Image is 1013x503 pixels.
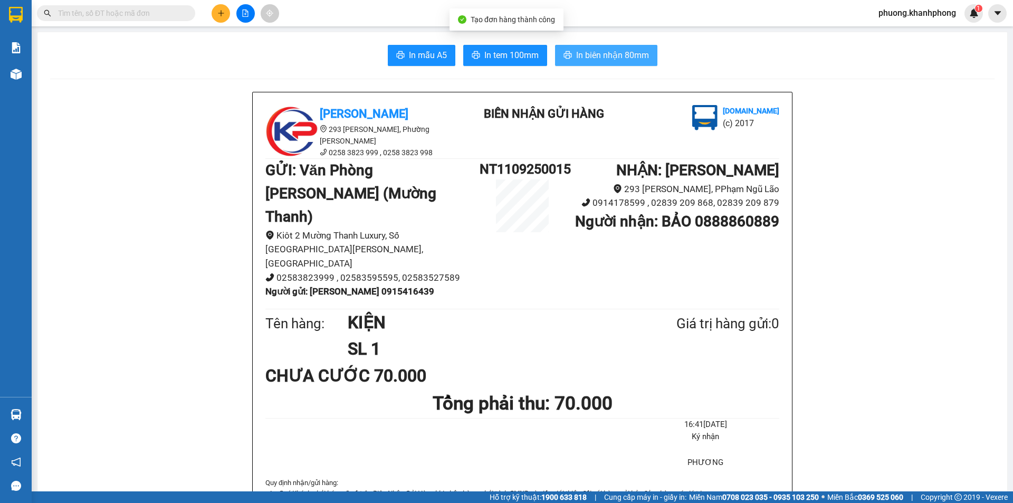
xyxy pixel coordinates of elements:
span: | [595,491,596,503]
span: file-add [242,10,249,17]
span: printer [396,51,405,61]
span: In mẫu A5 [409,49,447,62]
div: Giá trị hàng gửi: 0 [625,313,779,335]
button: plus [212,4,230,23]
span: copyright [954,493,962,501]
li: 293 [PERSON_NAME], Phường [PERSON_NAME] [265,124,455,147]
img: icon-new-feature [969,8,979,18]
b: Người gửi : [PERSON_NAME] 0915416439 [265,286,434,297]
span: phone [581,198,590,207]
b: NHẬN : [PERSON_NAME] [616,162,779,179]
div: CHƯA CƯỚC 70.000 [265,363,435,389]
li: (c) 2017 [89,50,145,63]
h1: Tổng phải thu: 70.000 [265,389,779,418]
b: BIÊN NHẬN GỬI HÀNG [68,15,101,83]
span: Cung cấp máy in - giấy in: [604,491,686,503]
span: Hỗ trợ kỹ thuật: [490,491,587,503]
span: plus [217,10,225,17]
li: (c) 2017 [723,117,779,130]
img: logo.jpg [114,13,140,39]
img: warehouse-icon [11,409,22,420]
span: Miền Nam [689,491,819,503]
b: [PERSON_NAME] [13,68,60,118]
li: PHƯƠNG [632,457,779,469]
img: logo-vxr [9,7,23,23]
h1: NT1109250015 [480,159,565,179]
span: caret-down [993,8,1002,18]
i: Quý Khách phải báo mã số trên Biên Nhận Gửi Hàng khi nhận hàng, phải trình CMND và giấy giới thiệ... [278,489,702,497]
li: 0914178599 , 02839 209 868, 02839 209 879 [565,196,779,210]
span: printer [563,51,572,61]
sup: 1 [975,5,982,12]
img: logo.jpg [13,13,66,66]
h1: KIỆN [348,309,625,336]
span: Tạo đơn hàng thành công [471,15,555,24]
span: phone [320,148,327,156]
button: file-add [236,4,255,23]
span: In biên nhận 80mm [576,49,649,62]
b: GỬI : Văn Phòng [PERSON_NAME] (Mường Thanh) [265,162,436,225]
span: environment [320,125,327,132]
strong: 0708 023 035 - 0935 103 250 [722,493,819,501]
li: 16:41[DATE] [632,419,779,431]
span: search [44,10,51,17]
li: 02583823999 , 02583595595, 02583527589 [265,271,480,285]
span: question-circle [11,433,21,443]
img: logo.jpg [692,105,718,130]
span: notification [11,457,21,467]
div: Tên hàng: [265,313,348,335]
input: Tìm tên, số ĐT hoặc mã đơn [58,7,183,19]
span: environment [265,231,274,240]
span: printer [472,51,480,61]
span: | [911,491,913,503]
b: [DOMAIN_NAME] [89,40,145,49]
span: In tem 100mm [484,49,539,62]
span: aim [266,10,273,17]
strong: 0369 525 060 [858,493,903,501]
button: printerIn tem 100mm [463,45,547,66]
span: phone [265,273,274,282]
span: check-circle [458,15,466,24]
h1: SL 1 [348,336,625,362]
li: Kiôt 2 Mường Thanh Luxury, Số [GEOGRAPHIC_DATA][PERSON_NAME], [GEOGRAPHIC_DATA] [265,229,480,271]
button: printerIn biên nhận 80mm [555,45,657,66]
li: 293 [PERSON_NAME], PPhạm Ngũ Lão [565,182,779,196]
img: solution-icon [11,42,22,53]
b: [PERSON_NAME] [320,107,408,120]
b: [DOMAIN_NAME] [723,107,779,115]
span: message [11,481,21,491]
li: 0258 3823 999 , 0258 3823 998 [265,147,455,158]
button: aim [261,4,279,23]
img: logo.jpg [265,105,318,158]
button: printerIn mẫu A5 [388,45,455,66]
span: ⚪️ [821,495,825,499]
b: BIÊN NHẬN GỬI HÀNG [484,107,604,120]
span: Miền Bắc [827,491,903,503]
li: Ký nhận [632,431,779,443]
span: 1 [977,5,980,12]
strong: 1900 633 818 [541,493,587,501]
img: warehouse-icon [11,69,22,80]
b: Người nhận : BẢO 0888860889 [575,213,779,230]
button: caret-down [988,4,1007,23]
span: environment [613,184,622,193]
span: phuong.khanhphong [870,6,964,20]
